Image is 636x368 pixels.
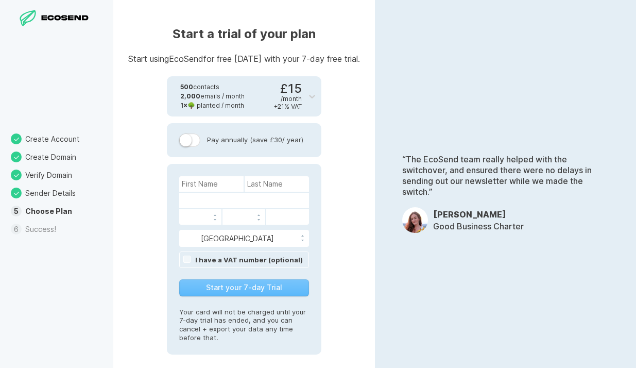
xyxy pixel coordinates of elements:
[274,82,302,110] div: £15
[180,82,245,92] div: contacts
[226,211,262,223] iframe: YYYY
[179,176,244,192] input: First Name
[180,83,193,91] strong: 500
[274,103,302,110] div: + 21 % VAT
[180,101,245,110] div: 🌳 planted / month
[433,209,524,220] h3: [PERSON_NAME]
[402,207,428,233] img: OpDfwsLJpxJND2XqePn68R8dM.jpeg
[269,211,306,223] iframe: CVV
[180,92,200,100] strong: 2,000
[281,95,302,103] div: / month
[179,133,309,147] label: Pay annually (save £30 / year)
[128,55,360,63] p: Start using EcoSend for free [DATE] with your 7-day free trial.
[195,256,303,264] a: I have a VAT number (optional)
[180,92,245,101] div: emails / month
[182,194,306,207] iframe: Credit Card Number
[182,211,218,223] iframe: MM
[128,26,360,42] h1: Start a trial of your plan
[402,154,608,197] p: “The EcoSend team really helped with the switchover, and ensured there were no delays in sending ...
[179,297,309,343] p: Your card will not be charged until your 7-day trial has ended, and you can cancel + export your ...
[180,102,187,109] strong: 1 ×
[245,176,309,192] input: Last Name
[433,221,524,232] p: Good Business Charter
